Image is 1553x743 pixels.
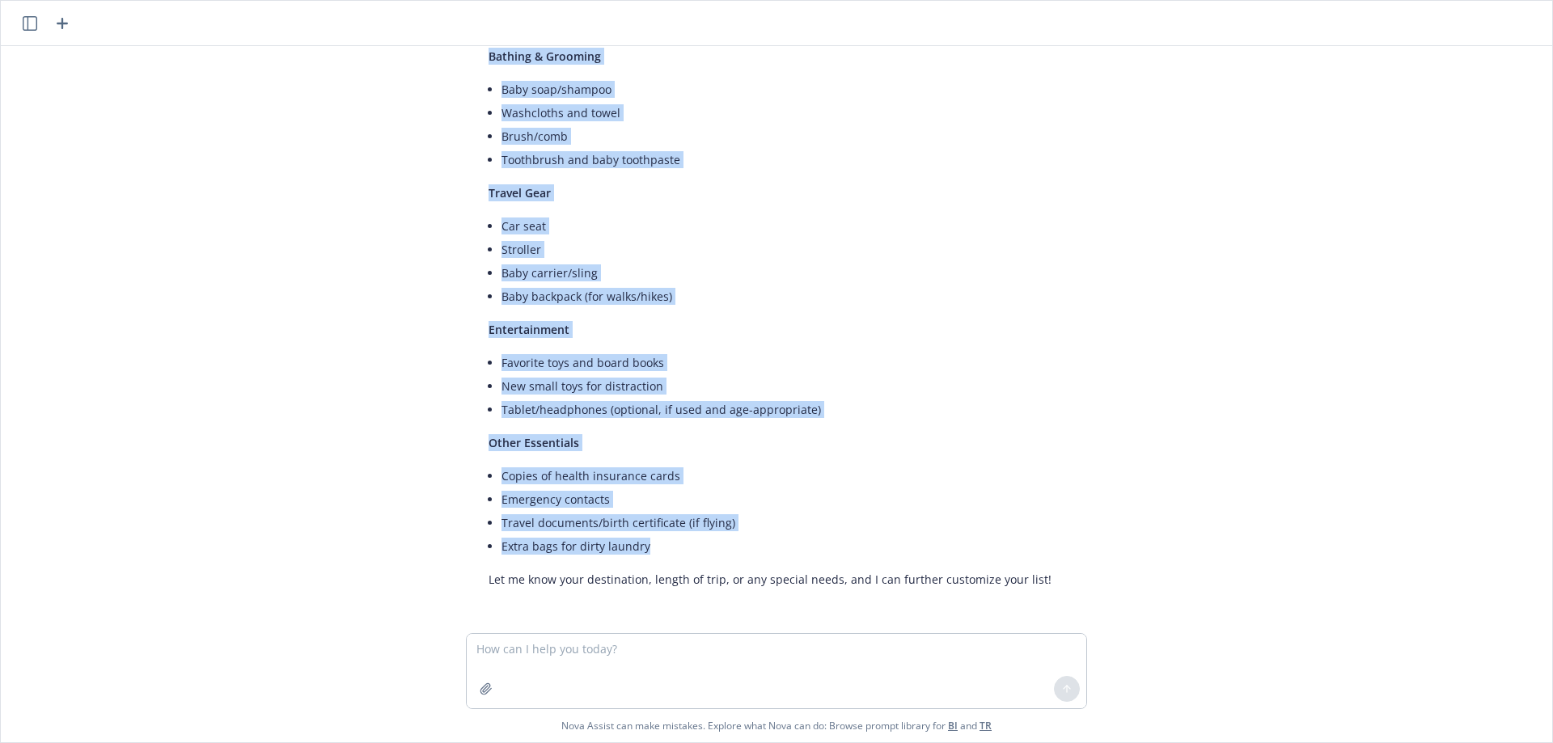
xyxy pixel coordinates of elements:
[501,261,1077,285] li: Baby carrier/sling
[501,398,1077,421] li: Tablet/headphones (optional, if used and age-appropriate)
[501,78,1077,101] li: Baby soap/shampoo
[501,238,1077,261] li: Stroller
[501,374,1077,398] li: New small toys for distraction
[489,435,579,450] span: Other Essentials
[501,125,1077,148] li: Brush/comb
[501,351,1077,374] li: Favorite toys and board books
[561,709,992,742] span: Nova Assist can make mistakes. Explore what Nova can do: Browse prompt library for and
[501,148,1077,171] li: Toothbrush and baby toothpaste
[501,464,1077,488] li: Copies of health insurance cards
[501,488,1077,511] li: Emergency contacts
[489,185,551,201] span: Travel Gear
[948,719,958,732] a: BI
[501,511,1077,534] li: Travel documents/birth certificate (if flying)
[501,101,1077,125] li: Washcloths and towel
[489,571,1077,588] p: Let me know your destination, length of trip, or any special needs, and I can further customize y...
[501,285,1077,308] li: Baby backpack (for walks/hikes)
[501,534,1077,558] li: Extra bags for dirty laundry
[501,214,1077,238] li: Car seat
[980,719,992,732] a: TR
[489,49,601,64] span: Bathing & Grooming
[489,322,569,337] span: Entertainment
